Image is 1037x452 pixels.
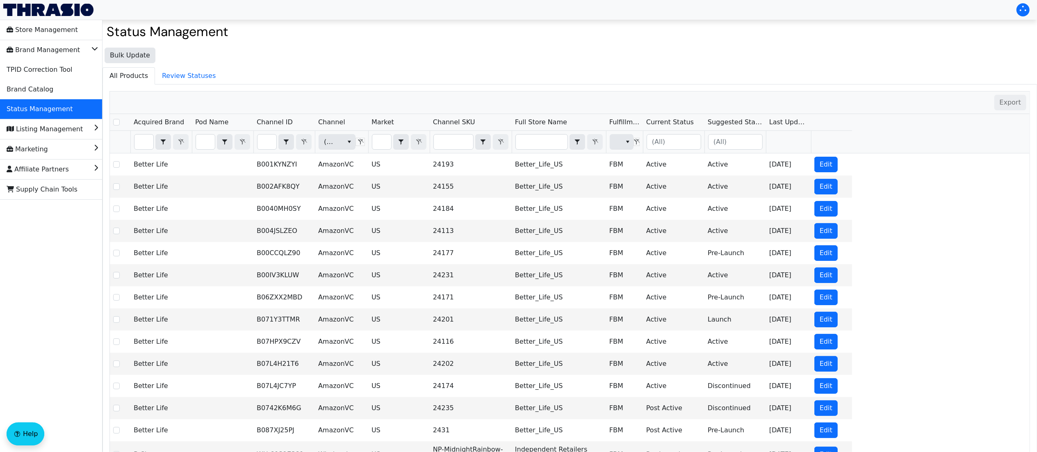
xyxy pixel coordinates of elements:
button: Edit [814,334,838,349]
td: Better_Life_US [512,375,606,397]
img: Thrasio Logo [3,4,93,16]
th: Filter [430,131,512,153]
span: (All) [324,137,337,147]
span: All Products [103,68,155,84]
span: Edit [820,270,832,280]
td: B001KYNZYI [253,153,315,176]
td: Active [704,220,766,242]
td: [DATE] [766,220,811,242]
button: Bulk Update [105,48,155,63]
td: Better_Life_US [512,198,606,220]
th: Filter [253,131,315,153]
span: Bulk Update [110,50,150,60]
input: Select Row [113,250,120,256]
button: select [622,135,634,149]
td: Better_Life_US [512,308,606,331]
span: TPID Correction Tool [7,63,72,76]
button: Edit [814,400,838,416]
span: Brand Catalog [7,83,53,96]
td: Active [704,153,766,176]
h2: Status Management [107,24,1033,39]
span: Marketing [7,143,48,156]
input: Select Row [113,272,120,279]
td: B0040MH0SY [253,198,315,220]
th: Filter [130,131,192,153]
td: AmazonVC [315,308,368,331]
span: Edit [820,359,832,369]
td: US [368,353,430,375]
td: FBM [606,286,643,308]
td: FBM [606,353,643,375]
th: Filter [606,131,643,153]
td: Better Life [130,375,192,397]
td: Better_Life_US [512,419,606,441]
td: Better Life [130,153,192,176]
button: select [394,135,408,149]
span: Acquired Brand [134,117,184,127]
input: Filter [372,135,391,149]
button: Help floatingactionbutton [7,422,44,445]
input: Select Row [113,205,120,212]
input: Filter [258,135,276,149]
td: FBM [606,198,643,220]
button: Edit [814,290,838,305]
td: AmazonVC [315,242,368,264]
td: AmazonVC [315,375,368,397]
td: FBM [606,176,643,198]
td: Better_Life_US [512,220,606,242]
input: Select Row [113,338,120,345]
button: Export [994,95,1026,110]
td: US [368,153,430,176]
td: Better_Life_US [512,397,606,419]
span: Review Statuses [155,68,222,84]
button: select [343,135,355,149]
td: B087XJ25PJ [253,419,315,441]
button: Edit [814,157,838,172]
td: FBM [606,264,643,286]
td: Better Life [130,308,192,331]
td: Better Life [130,353,192,375]
input: Select Row [113,183,120,190]
td: US [368,308,430,331]
td: 24171 [430,286,512,308]
td: Better Life [130,198,192,220]
span: Choose Operator [155,134,171,150]
td: B07L4JC7YP [253,375,315,397]
td: Active [704,176,766,198]
td: FBM [606,153,643,176]
input: Filter [196,135,215,149]
td: B06ZXX2MBD [253,286,315,308]
button: Edit [814,179,838,194]
td: FBM [606,308,643,331]
button: select [279,135,294,149]
td: B00IV3KLUW [253,264,315,286]
input: Select Row [113,161,120,168]
td: Better_Life_US [512,353,606,375]
td: FBM [606,220,643,242]
button: Edit [814,356,838,372]
td: Better_Life_US [512,264,606,286]
span: Edit [820,381,832,391]
span: Current Status [646,117,694,127]
input: Select Row [113,119,120,126]
input: (All) [709,135,762,149]
button: Edit [814,267,838,283]
span: Edit [820,160,832,169]
td: Active [643,331,704,353]
td: Active [704,264,766,286]
td: 24235 [430,397,512,419]
td: Pre-Launch [704,286,766,308]
input: Select Row [113,361,120,367]
input: Select Row [113,383,120,389]
td: Active [643,375,704,397]
span: Last Update [769,117,808,127]
th: Filter [512,131,606,153]
button: select [217,135,232,149]
span: Store Management [7,23,78,37]
span: Full Store Name [515,117,567,127]
span: Edit [820,337,832,347]
span: Edit [820,425,832,435]
span: Brand Management [7,43,80,57]
td: B071Y3TTMR [253,308,315,331]
td: [DATE] [766,308,811,331]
